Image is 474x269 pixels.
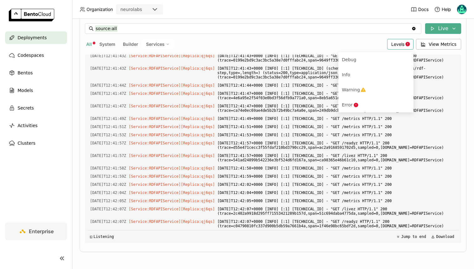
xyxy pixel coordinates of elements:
[90,140,126,147] span: 2025-10-14T12:41:57.312Z
[425,23,461,34] button: Live
[120,6,142,13] div: neurolabs
[90,218,126,225] span: 2025-10-14T12:42:07.315Z
[90,173,126,180] span: 2025-10-14T12:41:59.289Z
[442,7,451,12] span: Help
[129,199,181,203] span: [Service:RDFAPIService]
[18,51,44,59] span: Codespaces
[181,116,215,121] span: [Replica:qj6qs]
[342,72,350,77] span: Info
[338,52,413,112] div: Menu
[181,166,215,170] span: [Replica:qj6qs]
[391,41,404,47] span: Levels
[181,199,215,203] span: [Replica:qj6qs]
[123,41,138,47] span: Builder
[387,39,413,50] div: Levels
[129,116,181,121] span: [Service:RDFAPIService]
[5,119,67,132] a: Activities
[129,153,181,158] span: [Service:RDFAPIService]
[90,115,126,122] span: 2025-10-14T12:41:49.310Z
[90,189,126,196] span: 2025-10-14T12:42:04.291Z
[217,218,456,229] span: [DATE]T12:42:07+0000 [INFO] [:1] [TECHNICAL_ID] - "GET /readyz HTTP/1.1" 200 (trace=c04790810fc33...
[181,153,215,158] span: [Replica:qj6qs]
[342,102,353,107] span: Error
[90,123,126,130] span: 2025-10-14T12:41:51.095Z
[217,197,456,204] span: [DATE]T12:42:05+0000 [INFO] [:1] [TECHNICAL_ID] - "GET /metrics HTTP/1.1" 200
[217,132,456,138] span: [DATE]T12:41:53+0000 [INFO] [:1] [TECHNICAL_ID] - "GET /metrics HTTP/1.1" 200
[129,191,181,195] span: [Service:RDFAPIService]
[129,174,181,179] span: [Service:RDFAPIService]
[90,165,126,172] span: 2025-10-14T12:41:58.256Z
[90,234,114,239] div: Listening
[90,90,126,97] span: 2025-10-14T12:41:47.311Z
[18,69,33,77] span: Bentos
[90,234,92,239] span: ◱
[90,197,126,204] span: 2025-10-14T12:42:05.430Z
[181,207,215,211] span: [Replica:qj6qs]
[87,7,113,12] span: Organization
[181,182,215,187] span: [Replica:qj6qs]
[217,65,456,81] span: [DATE]T12:41:43+0000 [INFO] [:1] [TECHNICAL_ID] (scheme=http,method=GET,path=/pipelines/rdf-step,...
[99,41,115,47] span: System
[90,82,126,89] span: 2025-10-14T12:41:44.302Z
[129,141,181,145] span: [Service:RDFAPIService]
[411,26,416,31] svg: Clear value
[457,5,466,14] img: Calin Cojocaru
[434,6,451,13] div: Help
[217,206,456,217] span: [DATE]T12:42:07+0000 [INFO] [:1] [TECHNICAL_ID] - "GET /livez HTTP/1.1" 200 (trace=2c402a9918d295...
[129,133,181,137] span: [Service:RDFAPIService]
[418,7,429,12] span: Docs
[129,54,181,58] span: [Service:RDFAPIService]
[5,31,67,44] a: Deployments
[129,219,181,224] span: [Service:RDFAPIService]
[129,182,181,187] span: [Service:RDFAPIService]
[90,65,126,72] span: 2025-10-14T12:41:43.594Z
[90,103,126,110] span: 2025-10-14T12:41:47.316Z
[5,49,67,62] a: Codespaces
[181,141,215,145] span: [Replica:qj6qs]
[411,6,429,13] a: Docs
[18,87,33,94] span: Models
[5,137,67,149] a: Clusters
[217,173,456,180] span: [DATE]T12:41:59+0000 [INFO] [:1] [TECHNICAL_ID] - "GET /metrics HTTP/1.1" 200
[129,91,181,96] span: [Service:RDFAPIService]
[181,66,215,71] span: [Replica:qj6qs]
[129,104,181,108] span: [Service:RDFAPIService]
[394,233,428,240] button: Jump to end
[98,40,117,48] button: System
[217,90,456,101] span: [DATE]T12:41:47+0000 [INFO] [:1] [TECHNICAL_ID] - "GET /livez HTTP/1.1" 200 (trace=4e6a95e2f54f03...
[5,102,67,114] a: Secrets
[217,115,456,122] span: [DATE]T12:41:49+0000 [INFO] [:1] [TECHNICAL_ID] - "GET /metrics HTTP/1.1" 200
[29,228,54,234] span: Enterprise
[18,104,34,112] span: Secrets
[142,39,174,50] div: Services
[95,24,411,34] input: Search
[217,140,456,151] span: [DATE]T12:41:57+0000 [INFO] [:1] [TECHNICAL_ID] - "GET /readyz HTTP/1.1" 200 (trace=d55e471cecc3f...
[429,233,456,240] button: Download
[181,54,215,58] span: [Replica:qj6qs]
[90,206,126,213] span: 2025-10-14T12:42:07.310Z
[122,40,140,48] button: Builder
[416,39,461,50] button: View Metrics
[9,9,54,21] img: logo
[217,52,456,64] span: [DATE]T12:41:43+0000 [INFO] [:1] [TECHNICAL_ID] - "GET /pipelines/rdf-step HTTP/1.1" 200 (trace=0...
[129,83,181,88] span: [Service:RDFAPIService]
[217,103,456,114] span: [DATE]T12:41:47+0000 [INFO] [:1] [TECHNICAL_ID] - "GET /readyz HTTP/1.1" 200 (trace=ca74e0ec69ae4...
[90,152,126,159] span: 2025-10-14T12:41:57.317Z
[181,174,215,179] span: [Replica:qj6qs]
[217,152,456,164] span: [DATE]T12:41:57+0000 [INFO] [:1] [TECHNICAL_ID] - "GET /livez HTTP/1.1" 200 (trace=541ad24899b542...
[181,219,215,224] span: [Replica:qj6qs]
[18,139,35,147] span: Clusters
[181,104,215,108] span: [Replica:qj6qs]
[429,41,457,47] span: View Metrics
[217,181,456,188] span: [DATE]T12:42:02+0000 [INFO] [:1] [TECHNICAL_ID] - "GET /metrics HTTP/1.1" 200
[86,41,92,47] span: All
[342,87,360,92] span: Warning
[181,83,215,88] span: [Replica:qj6qs]
[181,191,215,195] span: [Replica:qj6qs]
[129,207,181,211] span: [Service:RDFAPIService]
[5,223,67,240] a: Enterprise
[85,40,93,48] button: All
[5,84,67,97] a: Models
[146,41,165,47] span: Services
